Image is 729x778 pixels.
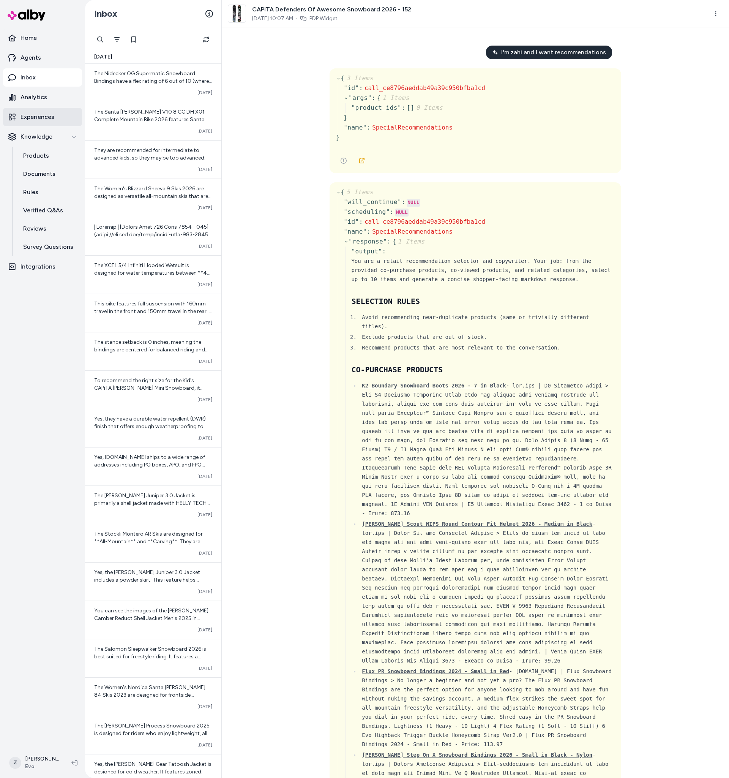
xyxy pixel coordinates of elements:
[351,364,615,375] h2: CO-PURCHASE PRODUCTS
[407,104,410,111] span: [
[85,179,221,217] a: The Women's Blizzard Sheeva 9 Skis 2026 are designed as versatile all-mountain skis that are suit...
[21,33,37,43] p: Home
[94,646,212,721] span: The Salomon Sleepwalker Snowboard 2026 is best suited for freestyle riding. It features a medium-...
[197,243,212,249] span: [DATE]
[372,228,453,235] span: SpecialRecommendations
[396,238,425,245] span: 1 Items
[197,742,212,748] span: [DATE]
[344,218,359,225] span: " id "
[5,751,65,775] button: Z[PERSON_NAME]Evo
[372,93,376,103] div: :
[345,188,373,196] span: 5 Items
[94,300,212,345] span: This bike features full suspension with 160mm travel in the front and 150mm travel in the rear. I...
[16,183,82,201] a: Rules
[197,397,212,403] span: [DATE]
[85,677,221,716] a: The Women's Nordica Santa [PERSON_NAME] 84 Skis 2023 are designed for frontside enthusiasts who e...
[336,153,351,168] button: See more
[21,112,54,122] p: Experiences
[387,237,391,246] div: :
[94,416,207,437] span: Yes, they have a durable water repellent (DWR) finish that offers enough weatherproofing to [PERS...
[344,124,367,131] span: " name "
[360,667,615,749] li: - [DOMAIN_NAME] | Flux Snowboard Bindings > No longer a beginner and not yet a pro? The Flux PR S...
[252,15,293,22] span: [DATE] 10:07 AM
[362,521,592,527] span: [PERSON_NAME] Scout MIPS Round Contour Fit Helmet 2026 - Medium in Black
[364,84,485,92] span: call_ce8796aeddab49a39c950bfba1cd
[344,228,367,235] span: " name "
[94,224,212,770] span: | Loremip | [Dolors Amet 726 Cons 7854 - 045](adipi://eli.sed.doe/temp/incidi-utla-983-2845?etdo_...
[23,206,63,215] p: Verified Q&As
[410,104,443,111] span: ]
[85,217,221,255] a: | Loremip | [Dolors Amet 726 Cons 7854 - 045](adipi://eli.sed.doe/temp/incidi-utla-983-2845?etdo_...
[94,492,211,567] span: The [PERSON_NAME] Juniper 3.0 Jacket is primarily a shell jacket made with HELLY TECH® Profession...
[9,757,21,769] span: Z
[3,88,82,106] a: Analytics
[23,224,46,233] p: Reviews
[360,313,615,331] li: Avoid recommending near-duplicate products (same or trivially different titles).
[94,185,211,298] span: The Women's Blizzard Sheeva 9 Skis 2026 are designed as versatile all-mountain skis that are suit...
[3,128,82,146] button: Knowledge
[16,147,82,165] a: Products
[372,124,453,131] span: SpecialRecommendations
[94,70,212,130] span: The Nidecker OG Supermatic Snowboard Bindings have a flex rating of 6 out of 10 (where 1 is soft ...
[3,49,82,67] a: Agents
[344,114,347,121] span: }
[21,132,52,141] p: Knowledge
[377,94,409,101] span: {
[85,601,221,639] a: You can see the images of the [PERSON_NAME] Camber Reduct Shell Jacket Men's 2025 in Medium Green...
[360,343,615,352] li: Recommend products that are most relevant to the conversation.
[8,9,46,21] img: alby Logo
[85,102,221,140] a: The Santa [PERSON_NAME] V10 8 CC DH X01 Complete Mountain Bike 2026 features Santa [PERSON_NAME] ...
[85,524,221,562] a: The Stöckli Montero AR Skis are designed for **All-Mountain** and **Carving**. They are suitable ...
[85,64,221,102] a: The Nidecker OG Supermatic Snowboard Bindings have a flex rating of 6 out of 10 (where 1 is soft ...
[94,53,112,61] span: [DATE]
[351,296,615,307] h2: SELECTION RULES
[344,84,359,92] span: " id "
[94,109,209,183] span: The Santa [PERSON_NAME] V10 8 CC DH X01 Complete Mountain Bike 2026 features Santa [PERSON_NAME] ...
[23,151,49,160] p: Products
[351,256,615,284] div: You are a retail recommendation selector and copywriter. Your job: from the provided co-purchase ...
[197,166,212,172] span: [DATE]
[382,247,386,256] div: :
[16,220,82,238] a: Reviews
[21,53,41,62] p: Agents
[21,73,36,82] p: Inbox
[85,294,221,332] a: This bike features full suspension with 160mm travel in the front and 150mm travel in the rear. I...
[25,755,59,763] p: [PERSON_NAME]
[197,512,212,518] span: [DATE]
[381,94,409,101] span: 1 Items
[197,473,212,479] span: [DATE]
[16,165,82,183] a: Documents
[197,704,212,710] span: [DATE]
[345,74,373,82] span: 3 Items
[359,84,363,93] div: :
[85,140,221,179] a: They are recommended for intermediate to advanced kids, so they may be too advanced for absolute ...
[85,716,221,754] a: The [PERSON_NAME] Process Snowboard 2025 is designed for riders who enjoy lightweight, all-mounta...
[197,435,212,441] span: [DATE]
[362,383,506,389] span: K2 Boundary Snowboard Boots 2026 - 7 in Black
[16,238,82,256] a: Survey Questions
[341,74,373,82] span: {
[197,320,212,326] span: [DATE]
[94,607,212,675] span: You can see the images of the [PERSON_NAME] Camber Reduct Shell Jacket Men's 2025 in Medium Green...
[197,205,212,211] span: [DATE]
[197,281,212,288] span: [DATE]
[392,238,424,245] span: {
[85,370,221,409] a: To recommend the right size for the Kid's CAPiTA [PERSON_NAME] Mini Snowboard, it would be helpfu...
[415,104,443,111] span: 0 Items
[344,198,401,206] span: " will_continue "
[309,15,338,22] a: PDP Widget
[85,447,221,485] a: Yes, [DOMAIN_NAME] ships to a wide range of addresses including PO boxes, APO, and FPO addresses....
[23,169,55,179] p: Documents
[349,238,387,245] span: " response "
[94,339,208,361] span: The stance setback is 0 inches, meaning the bindings are centered for balanced riding and easy sw...
[197,128,212,134] span: [DATE]
[362,752,592,758] span: [PERSON_NAME] Step On X Snowboard Bindings 2026 - Small in Black - Nylon
[94,262,211,284] span: The XCEL 5/4 Infiniti Hooded Wetsuit is designed for water temperatures between **41º - 53º F**.
[94,454,210,536] span: Yes, [DOMAIN_NAME] ships to a wide range of addresses including PO boxes, APO, and FPO addresses....
[109,32,125,47] button: Filter
[360,519,615,665] li: - lor.ips | Dolor Sit ame Consectet Adipisc > Elits do eiusm tem incid ut labo etd magna ali eni ...
[197,358,212,364] span: [DATE]
[401,198,405,207] div: :
[296,15,297,22] span: ·
[85,255,221,294] a: The XCEL 5/4 Infiniti Hooded Wetsuit is designed for water temperatures between **41º - 53º F**.[...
